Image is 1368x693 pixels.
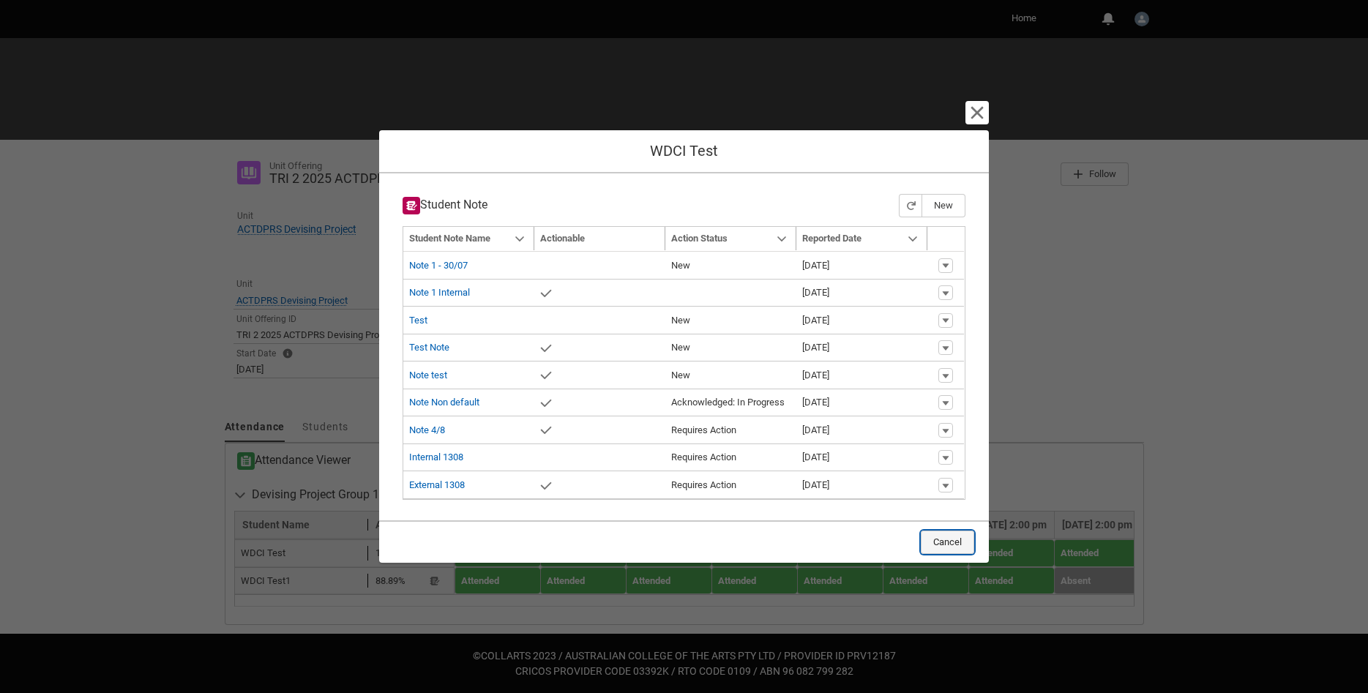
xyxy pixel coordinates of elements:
lightning-formatted-date-time: [DATE] [802,397,829,408]
a: Internal 1308 [409,452,463,462]
lightning-base-formatted-text: New [671,370,690,381]
lightning-base-formatted-text: New [671,342,690,353]
a: Note 1 Internal [409,287,470,298]
lightning-base-formatted-text: Requires Action [671,479,736,490]
lightning-formatted-date-time: [DATE] [802,315,829,326]
lightning-formatted-date-time: [DATE] [802,287,829,298]
lightning-base-formatted-text: Requires Action [671,452,736,462]
lightning-formatted-date-time: [DATE] [802,260,829,271]
lightning-formatted-date-time: [DATE] [802,424,829,435]
lightning-base-formatted-text: Acknowledged: In Progress [671,397,785,408]
a: Note 4/8 [409,424,445,435]
h1: WDCI Test [391,142,977,160]
a: Test Note [409,342,449,353]
a: Note Non default [409,397,479,408]
lightning-base-formatted-text: New [671,260,690,271]
a: Test [409,315,427,326]
button: Refresh [899,194,922,217]
lightning-formatted-date-time: [DATE] [802,479,829,490]
button: Cancel [921,531,974,554]
a: Note test [409,370,447,381]
a: External 1308 [409,479,465,490]
button: New [922,194,965,217]
h3: Student Note [403,197,487,214]
button: Cancel and close [968,103,987,122]
lightning-formatted-date-time: [DATE] [802,342,829,353]
lightning-formatted-date-time: [DATE] [802,452,829,462]
lightning-base-formatted-text: New [671,315,690,326]
lightning-formatted-date-time: [DATE] [802,370,829,381]
a: Note 1 - 30/07 [409,260,468,271]
lightning-base-formatted-text: Requires Action [671,424,736,435]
